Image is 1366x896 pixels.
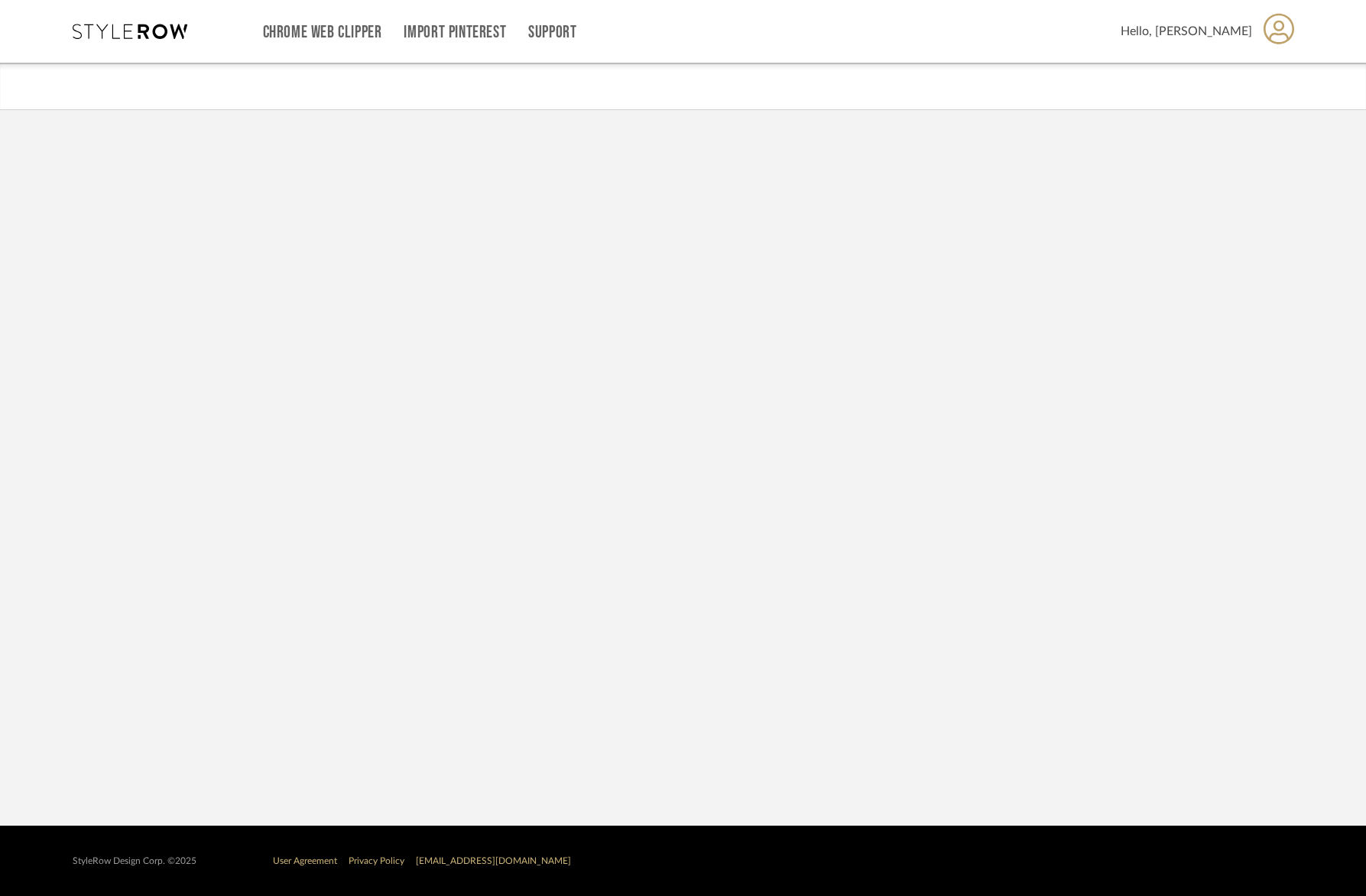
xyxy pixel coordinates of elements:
a: Support [528,26,576,39]
div: StyleRow Design Corp. ©2025 [73,855,196,867]
a: User Agreement [273,856,337,865]
a: Import Pinterest [404,26,506,39]
a: Chrome Web Clipper [263,26,382,39]
span: Hello, [PERSON_NAME] [1121,22,1252,41]
a: [EMAIL_ADDRESS][DOMAIN_NAME] [416,856,571,865]
a: Privacy Policy [349,856,404,865]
